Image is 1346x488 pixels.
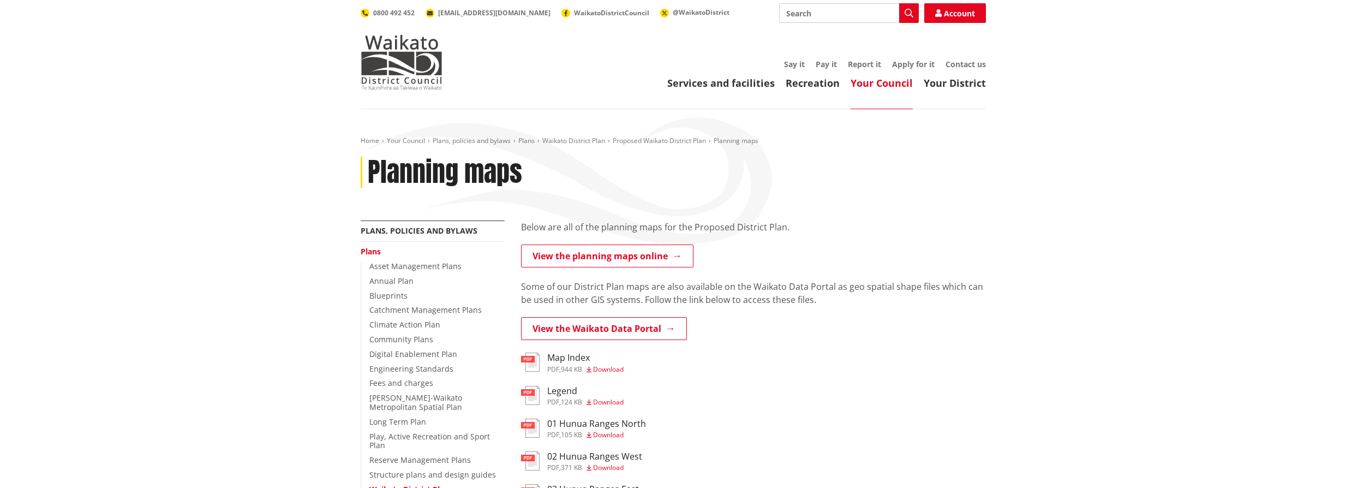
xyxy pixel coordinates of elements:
a: Proposed Waikato District Plan [613,136,706,145]
span: Download [593,463,624,472]
a: [EMAIL_ADDRESS][DOMAIN_NAME] [426,8,551,17]
a: Report it [848,59,881,69]
span: 944 KB [561,365,582,374]
div: , [547,465,642,471]
span: Download [593,430,624,439]
a: Say it [784,59,805,69]
a: Contact us [946,59,986,69]
div: , [547,366,624,373]
img: document-pdf.svg [521,386,540,405]
a: [PERSON_NAME]-Waikato Metropolitan Spatial Plan [369,392,462,412]
span: Planning maps [714,136,758,145]
a: Legend pdf,124 KB Download [521,386,624,406]
a: @WaikatoDistrict [660,8,729,17]
a: Plans [361,246,381,257]
span: Download [593,397,624,407]
span: @WaikatoDistrict [673,8,729,17]
a: View the planning maps online [521,245,693,267]
a: Waikato District Plan [542,136,605,145]
img: document-pdf.svg [521,451,540,471]
a: Pay it [816,59,837,69]
a: Services and facilities [667,76,775,90]
a: Play, Active Recreation and Sport Plan [369,431,490,451]
a: Asset Management Plans [369,261,462,271]
span: pdf [547,365,559,374]
a: Your Council [851,76,913,90]
span: [EMAIL_ADDRESS][DOMAIN_NAME] [438,8,551,17]
span: Download [593,365,624,374]
a: Home [361,136,379,145]
span: 124 KB [561,397,582,407]
img: document-pdf.svg [521,419,540,438]
a: Plans [518,136,535,145]
a: Digital Enablement Plan [369,349,457,359]
div: , [547,432,646,438]
a: Catchment Management Plans [369,305,482,315]
img: Waikato District Council - Te Kaunihera aa Takiwaa o Waikato [361,35,442,90]
h3: 02 Hunua Ranges West [547,451,642,462]
a: Your District [924,76,986,90]
a: Account [924,3,986,23]
p: Some of our District Plan maps are also available on the Waikato Data Portal as geo spatial shape... [521,280,986,306]
a: Plans, policies and bylaws [433,136,511,145]
a: View the Waikato Data Portal [521,317,687,340]
a: Climate Action Plan [369,319,440,330]
a: Blueprints [369,290,408,301]
a: Fees and charges [369,378,433,388]
h1: Planning maps [368,157,522,188]
a: 02 Hunua Ranges West pdf,371 KB Download [521,451,642,471]
h3: 01 Hunua Ranges North [547,419,646,429]
span: pdf [547,397,559,407]
p: Below are all of the planning maps for the Proposed District Plan. [521,221,986,234]
a: Apply for it [892,59,935,69]
span: 371 KB [561,463,582,472]
a: Map Index pdf,944 KB Download [521,353,624,372]
a: Annual Plan [369,276,414,286]
span: WaikatoDistrictCouncil [574,8,649,17]
span: 105 KB [561,430,582,439]
span: pdf [547,463,559,472]
div: , [547,399,624,406]
a: 01 Hunua Ranges North pdf,105 KB Download [521,419,646,438]
a: WaikatoDistrictCouncil [561,8,649,17]
h3: Legend [547,386,624,396]
a: Reserve Management Plans [369,455,471,465]
a: Long Term Plan [369,416,426,427]
nav: breadcrumb [361,136,986,146]
span: 0800 492 452 [373,8,415,17]
a: Recreation [786,76,840,90]
h3: Map Index [547,353,624,363]
img: document-pdf.svg [521,353,540,372]
a: Structure plans and design guides [369,469,496,480]
span: pdf [547,430,559,439]
a: Plans, policies and bylaws [361,225,477,236]
a: Engineering Standards [369,364,453,374]
a: 0800 492 452 [361,8,415,17]
a: Your Council [387,136,425,145]
input: Search input [779,3,919,23]
a: Community Plans [369,334,433,344]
